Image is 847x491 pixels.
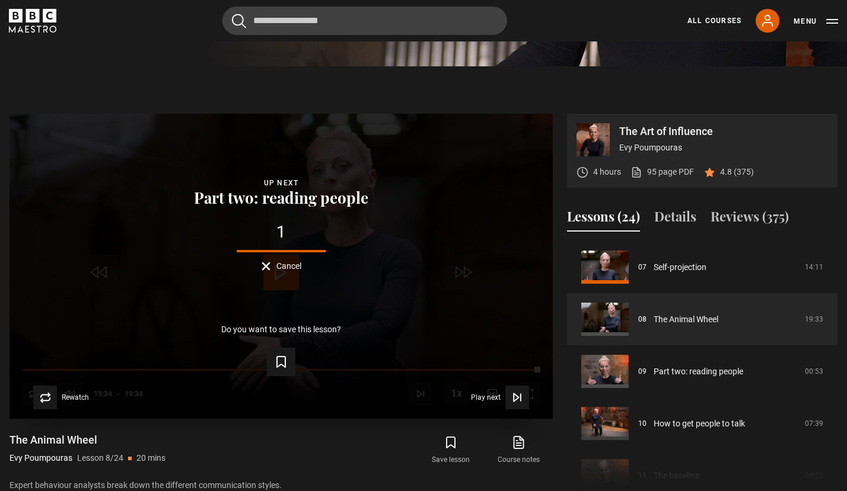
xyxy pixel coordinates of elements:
[654,261,706,274] a: Self-projection
[687,15,741,26] a: All Courses
[619,126,828,137] p: The Art of Influence
[631,166,694,178] a: 95 page PDF
[9,9,56,33] svg: BBC Maestro
[262,262,301,271] button: Cancel
[654,313,718,326] a: The Animal Wheel
[471,386,529,409] button: Play next
[28,177,534,189] div: Up next
[794,15,838,27] button: Toggle navigation
[654,365,743,378] a: Part two: reading people
[77,452,123,464] p: Lesson 8/24
[485,433,553,467] a: Course notes
[711,207,789,232] button: Reviews (375)
[417,433,485,467] button: Save lesson
[619,142,828,154] p: Evy Poumpouras
[720,166,754,178] p: 4.8 (375)
[654,207,696,232] button: Details
[62,394,89,401] span: Rewatch
[232,14,246,28] button: Submit the search query
[9,433,165,447] h1: The Animal Wheel
[9,114,553,419] video-js: Video Player
[221,325,341,333] p: Do you want to save this lesson?
[28,224,534,240] div: 1
[222,7,507,35] input: Search
[567,207,640,232] button: Lessons (24)
[136,452,165,464] p: 20 mins
[9,452,72,464] p: Evy Poumpouras
[593,166,621,178] p: 4 hours
[471,394,501,401] span: Play next
[276,262,301,270] span: Cancel
[190,190,372,206] button: Part two: reading people
[654,418,745,430] a: How to get people to talk
[33,386,89,409] button: Rewatch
